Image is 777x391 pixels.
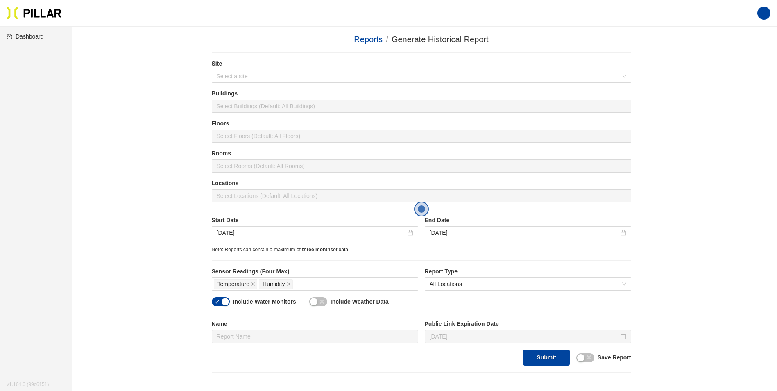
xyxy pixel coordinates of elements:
[331,298,389,306] label: Include Weather Data
[302,247,333,252] span: three months
[251,282,255,287] span: close
[212,330,418,343] input: Report Name
[392,35,489,44] span: Generate Historical Report
[430,332,619,341] input: Sep 12, 2025
[217,280,250,289] span: Temperature
[523,350,569,366] button: Submit
[212,89,631,98] label: Buildings
[212,119,631,128] label: Floors
[319,299,324,304] span: close
[287,282,291,287] span: close
[598,353,631,362] label: Save Report
[212,320,418,328] label: Name
[212,246,631,254] div: Note: Reports can contain a maximum of of data.
[7,7,61,20] img: Pillar Technologies
[217,228,406,237] input: Aug 22, 2025
[212,216,418,225] label: Start Date
[215,299,220,304] span: check
[263,280,285,289] span: Humidity
[425,216,631,225] label: End Date
[212,149,631,158] label: Rooms
[354,35,383,44] a: Reports
[7,33,44,40] a: dashboardDashboard
[430,228,619,237] input: Aug 29, 2025
[414,202,429,216] button: Open the dialog
[212,179,631,188] label: Locations
[212,59,631,68] label: Site
[587,355,591,360] span: close
[386,35,388,44] span: /
[425,267,631,276] label: Report Type
[425,320,631,328] label: Public Link Expiration Date
[233,298,296,306] label: Include Water Monitors
[212,267,418,276] label: Sensor Readings (Four Max)
[430,278,626,290] span: All Locations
